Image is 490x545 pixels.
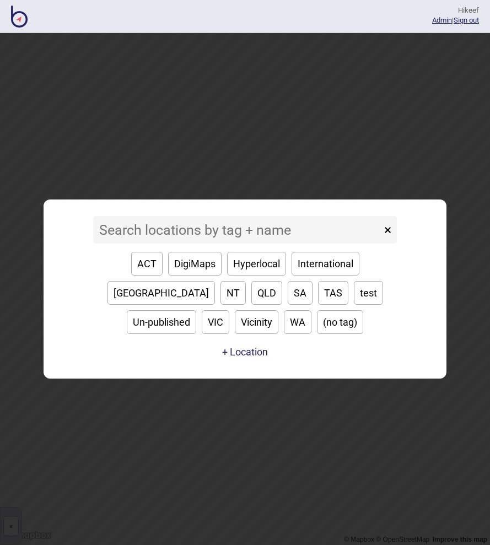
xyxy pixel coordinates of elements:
[379,216,397,244] button: ×
[168,252,222,276] button: DigiMaps
[318,281,348,305] button: TAS
[317,310,363,334] button: (no tag)
[454,16,479,24] button: Sign out
[222,346,268,358] button: + Location
[219,342,271,362] a: + Location
[202,310,229,334] button: VIC
[220,281,246,305] button: NT
[227,252,286,276] button: Hyperlocal
[354,281,383,305] button: test
[131,252,163,276] button: ACT
[11,6,28,28] img: BindiMaps CMS
[93,216,381,244] input: Search locations by tag + name
[432,16,452,24] a: Admin
[127,310,196,334] button: Un-published
[432,16,454,24] span: |
[251,281,282,305] button: QLD
[107,281,215,305] button: [GEOGRAPHIC_DATA]
[292,252,359,276] button: International
[284,310,311,334] button: WA
[432,6,479,15] div: Hi keef
[288,281,313,305] button: SA
[235,310,278,334] button: Vicinity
